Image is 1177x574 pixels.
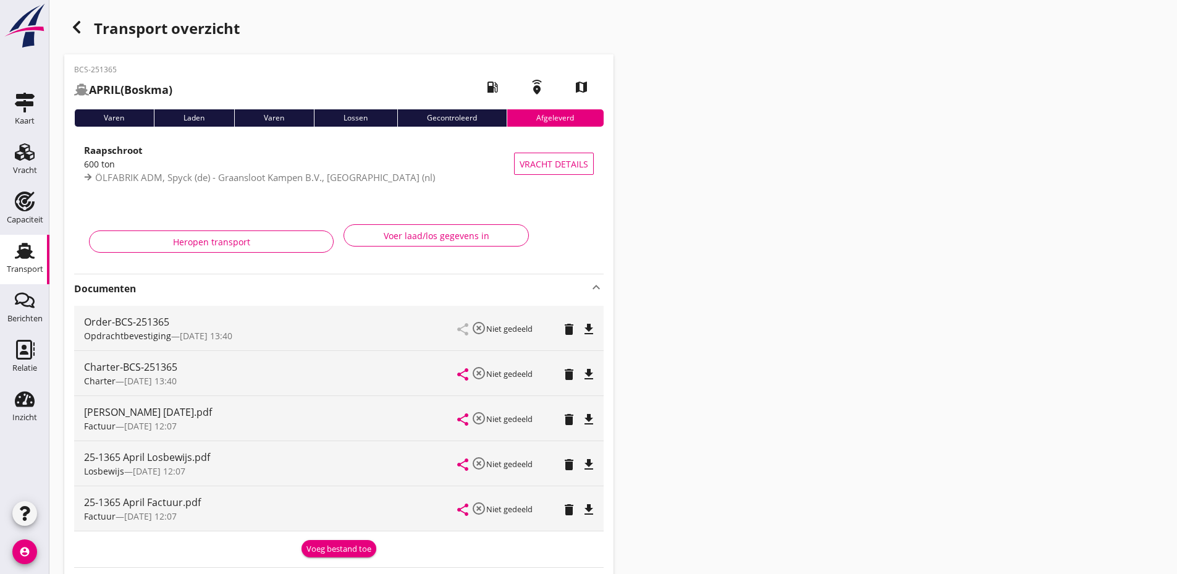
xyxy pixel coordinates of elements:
i: delete [562,322,576,337]
i: highlight_off [471,411,486,426]
img: logo-small.a267ee39.svg [2,3,47,49]
span: [DATE] 12:07 [124,510,177,522]
i: highlight_off [471,501,486,516]
i: account_circle [12,539,37,564]
div: Vracht [13,166,37,174]
div: Transport overzicht [64,15,614,44]
div: — [84,510,458,523]
div: Berichten [7,314,43,323]
span: [DATE] 13:40 [124,375,177,387]
span: [DATE] 13:40 [180,330,232,342]
div: — [84,420,458,433]
i: share [455,457,470,472]
i: highlight_off [471,456,486,471]
button: Heropen transport [89,230,334,253]
span: [DATE] 12:07 [133,465,185,477]
div: [PERSON_NAME] [DATE].pdf [84,405,458,420]
div: Kaart [15,117,35,125]
div: — [84,374,458,387]
div: Inzicht [12,413,37,421]
div: 25-1365 April Losbewijs.pdf [84,450,458,465]
div: Laden [154,109,234,127]
i: emergency_share [520,70,554,104]
div: Lossen [314,109,397,127]
small: Niet gedeeld [486,458,533,470]
span: Losbewijs [84,465,124,477]
span: [DATE] 12:07 [124,420,177,432]
i: delete [562,412,576,427]
div: 600 ton [84,158,514,171]
p: BCS-251365 [74,64,172,75]
div: Varen [234,109,314,127]
div: Afgeleverd [507,109,604,127]
i: delete [562,457,576,472]
i: file_download [581,457,596,472]
i: map [564,70,599,104]
button: Vracht details [514,153,594,175]
i: highlight_off [471,321,486,336]
i: file_download [581,502,596,517]
span: ÖLFABRIK ADM, Spyck (de) - Graansloot Kampen B.V., [GEOGRAPHIC_DATA] (nl) [95,171,435,184]
i: file_download [581,367,596,382]
button: Voeg bestand toe [302,540,376,557]
div: Transport [7,265,43,273]
span: Vracht details [520,158,588,171]
span: Factuur [84,420,116,432]
h2: (Boskma) [74,82,172,98]
i: local_gas_station [475,70,510,104]
i: highlight_off [471,366,486,381]
i: keyboard_arrow_up [589,280,604,295]
strong: Documenten [74,282,589,296]
div: Order-BCS-251365 [84,314,458,329]
div: 25-1365 April Factuur.pdf [84,495,458,510]
i: file_download [581,322,596,337]
i: share [455,367,470,382]
div: — [84,329,458,342]
i: delete [562,367,576,382]
div: Relatie [12,364,37,372]
button: Voer laad/los gegevens in [344,224,529,247]
div: Charter-BCS-251365 [84,360,458,374]
i: share [455,502,470,517]
span: Opdrachtbevestiging [84,330,171,342]
strong: APRIL [89,82,120,97]
small: Niet gedeeld [486,504,533,515]
div: Voer laad/los gegevens in [354,229,518,242]
span: Charter [84,375,116,387]
small: Niet gedeeld [486,368,533,379]
span: Factuur [84,510,116,522]
strong: Raapschroot [84,144,143,156]
small: Niet gedeeld [486,413,533,424]
div: Gecontroleerd [397,109,507,127]
div: — [84,465,458,478]
i: delete [562,502,576,517]
i: share [455,412,470,427]
div: Varen [74,109,154,127]
a: Raapschroot600 tonÖLFABRIK ADM, Spyck (de) - Graansloot Kampen B.V., [GEOGRAPHIC_DATA] (nl)Vracht... [74,137,604,191]
div: Heropen transport [99,235,323,248]
i: file_download [581,412,596,427]
div: Capaciteit [7,216,43,224]
div: Voeg bestand toe [306,543,371,555]
small: Niet gedeeld [486,323,533,334]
